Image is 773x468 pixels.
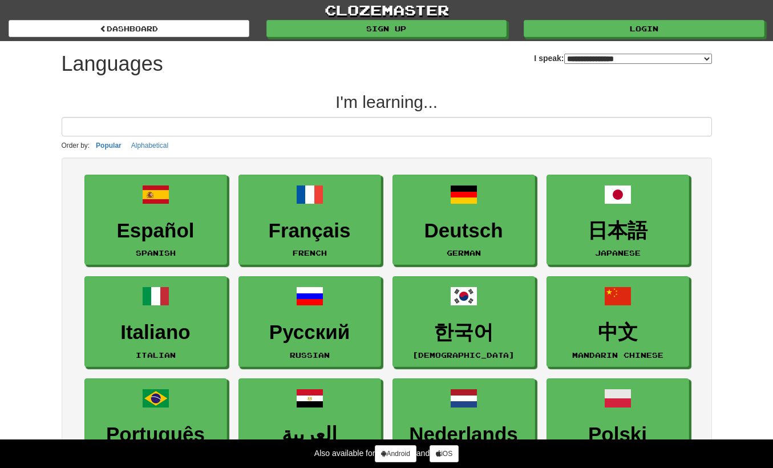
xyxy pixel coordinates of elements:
h3: العربية [245,423,375,446]
h3: Italiano [91,321,221,344]
small: German [447,249,481,257]
a: dashboard [9,20,249,37]
a: Login [524,20,764,37]
a: ItalianoItalian [84,276,227,367]
h3: Русский [245,321,375,344]
a: Sign up [266,20,507,37]
small: Russian [290,351,330,359]
a: EspañolSpanish [84,175,227,265]
a: 日本語Japanese [547,175,689,265]
h3: Português [91,423,221,446]
h1: Languages [62,53,163,75]
h3: 日本語 [553,220,683,242]
small: Mandarin Chinese [572,351,663,359]
a: 한국어[DEMOGRAPHIC_DATA] [392,276,535,367]
small: Order by: [62,142,90,150]
h3: Nederlands [399,423,529,446]
h3: 한국어 [399,321,529,344]
a: 中文Mandarin Chinese [547,276,689,367]
a: РусскийRussian [238,276,381,367]
small: Spanish [136,249,176,257]
h3: Español [91,220,221,242]
a: DeutschGerman [392,175,535,265]
a: iOS [430,445,459,462]
h3: Français [245,220,375,242]
small: Italian [136,351,176,359]
small: [DEMOGRAPHIC_DATA] [412,351,515,359]
h3: Deutsch [399,220,529,242]
button: Alphabetical [128,139,172,152]
h3: Polski [553,423,683,446]
h3: 中文 [553,321,683,344]
a: FrançaisFrench [238,175,381,265]
button: Popular [92,139,125,152]
select: I speak: [564,54,712,64]
small: French [293,249,327,257]
a: Android [375,445,416,462]
label: I speak: [534,53,711,64]
small: Japanese [595,249,641,257]
h2: I'm learning... [62,92,712,111]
